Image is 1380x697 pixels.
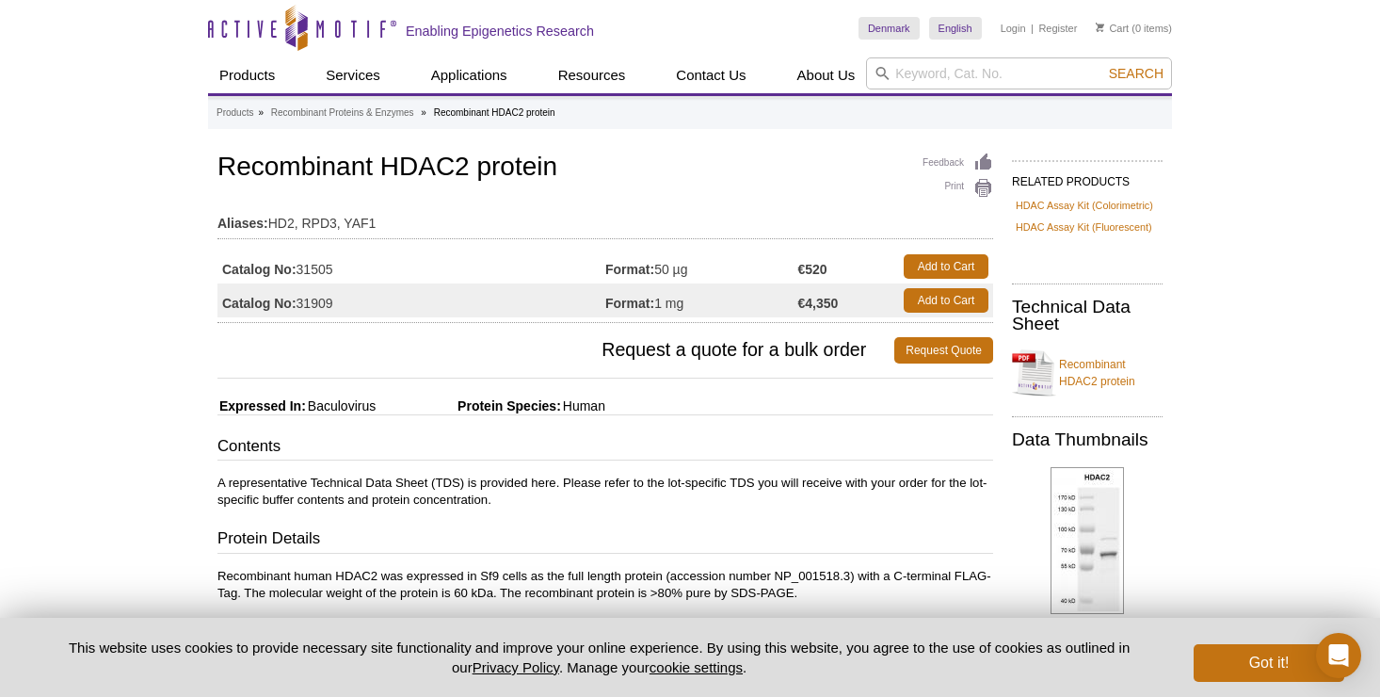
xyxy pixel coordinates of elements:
h1: Recombinant HDAC2 protein [217,153,993,185]
td: HD2, RPD3, YAF1 [217,203,993,234]
td: 50 µg [605,250,798,284]
a: Recombinant Proteins & Enzymes [271,105,414,122]
strong: Format: [605,295,654,312]
a: English [929,17,982,40]
h2: Enabling Epigenetics Research [406,23,594,40]
p: A representative Technical Data Sheet (TDS) is provided here. Please refer to the lot-specific TD... [217,475,993,509]
span: Baculovirus [306,398,376,413]
li: » [258,107,264,118]
a: HDAC Assay Kit (Colorimetric) [1016,197,1153,214]
h3: Contents [217,435,993,462]
img: HDAC2 protein Coomassie gel [1051,467,1124,614]
a: Contact Us [665,57,757,93]
a: Add to Cart [904,288,988,313]
strong: Aliases: [217,215,268,232]
td: 1 mg [605,284,798,317]
div: Open Intercom Messenger [1316,633,1361,678]
p: This website uses cookies to provide necessary site functionality and improve your online experie... [36,638,1163,677]
button: cookie settings [650,659,743,675]
a: Denmark [858,17,920,40]
strong: €520 [798,261,827,278]
a: Feedback [923,153,993,173]
a: Cart [1096,22,1129,35]
strong: Format: [605,261,654,278]
input: Keyword, Cat. No. [866,57,1172,89]
li: | [1031,17,1034,40]
a: Products [217,105,253,122]
a: Request Quote [894,337,993,364]
span: Human [561,398,605,413]
td: 31505 [217,250,605,284]
a: Add to Cart [904,254,988,279]
span: Expressed In: [217,398,306,413]
p: Recombinant human HDAC2 was expressed in Sf9 cells as the full length protein (accession number N... [217,568,993,602]
span: Request a quote for a bulk order [217,337,894,364]
a: Register [1038,22,1077,35]
td: 31909 [217,284,605,317]
h2: RELATED PRODUCTS [1012,160,1163,194]
strong: Catalog No: [222,261,297,278]
a: Resources [547,57,637,93]
a: About Us [786,57,867,93]
h2: Data Thumbnails [1012,431,1163,448]
strong: Catalog No: [222,295,297,312]
button: Search [1103,65,1169,82]
a: Applications [420,57,519,93]
a: Privacy Policy [473,659,559,675]
li: (0 items) [1096,17,1172,40]
a: Recombinant HDAC2 protein [1012,345,1163,401]
a: Services [314,57,392,93]
a: Print [923,178,993,199]
h2: Technical Data Sheet [1012,299,1163,332]
a: Products [208,57,286,93]
button: Got it! [1194,644,1344,682]
img: Your Cart [1096,23,1104,32]
li: Recombinant HDAC2 protein [434,107,555,118]
a: HDAC Assay Kit (Fluorescent) [1016,219,1152,235]
li: » [421,107,426,118]
h3: Protein Details [217,527,993,554]
span: Protein Species: [379,398,561,413]
strong: €4,350 [798,295,839,312]
a: Login [1001,22,1026,35]
span: Search [1109,66,1163,81]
